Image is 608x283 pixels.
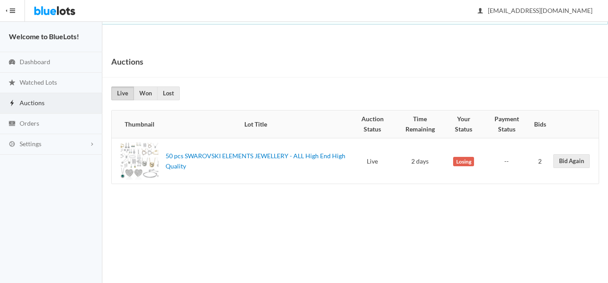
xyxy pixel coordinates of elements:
ion-icon: cog [8,140,16,149]
a: Live [111,86,134,100]
a: Won [134,86,158,100]
span: Orders [20,119,39,127]
ion-icon: star [8,79,16,87]
span: [EMAIL_ADDRESS][DOMAIN_NAME] [478,7,592,14]
ion-icon: flash [8,99,16,108]
strong: Welcome to BlueLots! [9,32,79,41]
a: Lost [157,86,180,100]
span: Watched Lots [20,78,57,86]
td: 2 days [395,138,445,184]
th: Bids [531,111,550,138]
th: Thumbnail [112,111,162,138]
th: Payment Status [482,111,531,138]
td: -- [482,138,531,184]
a: Bid Again [553,154,590,168]
span: Auctions [20,99,45,107]
ion-icon: person [476,7,485,16]
span: Dashboard [20,58,50,66]
a: 50 pcs SWAROVSKI ELEMENTS JEWELLERY - ALL High End High Quality [166,152,345,170]
th: Lot Title [162,111,349,138]
span: Losing [453,157,474,167]
ion-icon: cash [8,120,16,128]
td: 2 [531,138,550,184]
h1: Auctions [111,55,143,68]
span: Settings [20,140,41,148]
th: Time Remaining [395,111,445,138]
th: Your Status [445,111,483,138]
th: Auction Status [349,111,395,138]
ion-icon: speedometer [8,58,16,67]
td: Live [349,138,395,184]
